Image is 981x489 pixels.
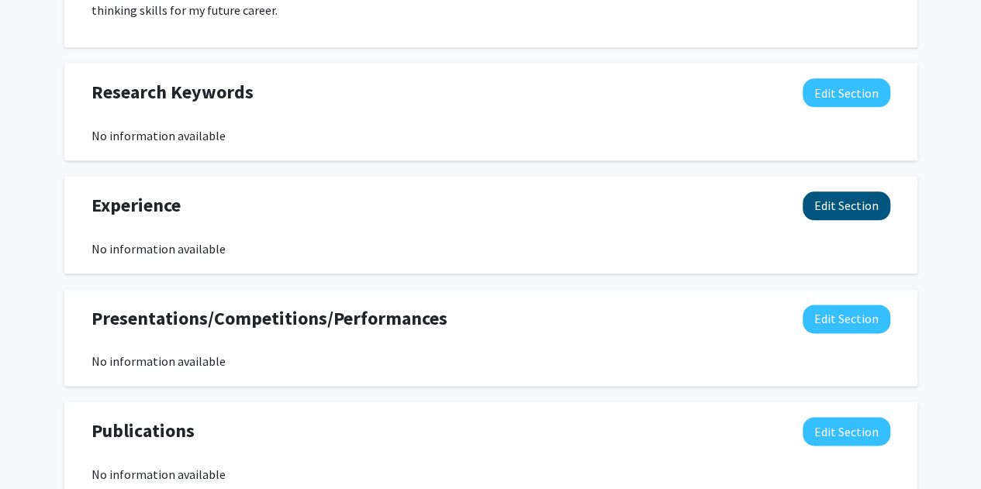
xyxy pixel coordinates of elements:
span: Publications [92,417,195,445]
button: Edit Experience [803,191,890,220]
span: Presentations/Competitions/Performances [92,305,447,332]
div: No information available [92,352,890,370]
div: No information available [92,126,890,145]
span: Research Keywords [92,78,254,106]
span: Experience [92,191,181,219]
div: No information available [92,465,890,484]
iframe: Chat [12,419,66,477]
div: No information available [92,239,890,258]
button: Edit Research Keywords [803,78,890,107]
button: Edit Publications [803,417,890,446]
button: Edit Presentations/Competitions/Performances [803,305,890,333]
